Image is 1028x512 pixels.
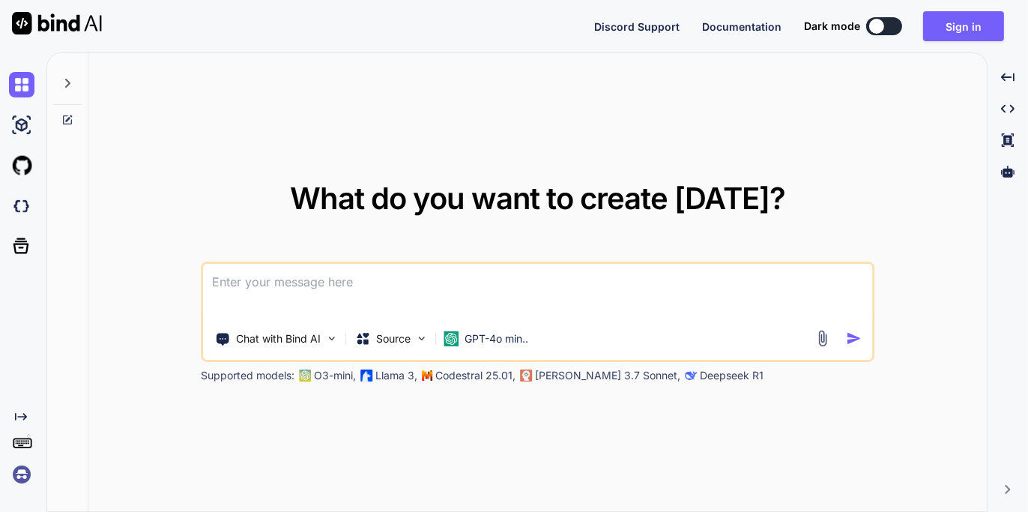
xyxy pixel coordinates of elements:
[535,368,680,383] p: [PERSON_NAME] 3.7 Sonnet,
[360,370,372,382] img: Llama2
[702,20,781,33] span: Documentation
[685,370,697,382] img: claude
[444,331,459,346] img: GPT-4o mini
[415,332,428,345] img: Pick Models
[846,331,862,346] img: icon
[375,368,417,383] p: Llama 3,
[12,12,102,34] img: Bind AI
[9,193,34,219] img: darkCloudIdeIcon
[804,19,860,34] span: Dark mode
[314,368,356,383] p: O3-mini,
[700,368,764,383] p: Deepseek R1
[702,19,781,34] button: Documentation
[236,331,321,346] p: Chat with Bind AI
[594,19,680,34] button: Discord Support
[520,370,532,382] img: claude
[9,112,34,138] img: ai-studio
[299,370,311,382] img: GPT-4
[923,11,1004,41] button: Sign in
[9,72,34,97] img: chat
[465,331,528,346] p: GPT-4o min..
[9,153,34,178] img: githubLight
[435,368,515,383] p: Codestral 25.01,
[422,370,432,381] img: Mistral-AI
[325,332,338,345] img: Pick Tools
[9,462,34,487] img: signin
[594,20,680,33] span: Discord Support
[814,330,831,347] img: attachment
[290,180,785,217] span: What do you want to create [DATE]?
[376,331,411,346] p: Source
[201,368,294,383] p: Supported models:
